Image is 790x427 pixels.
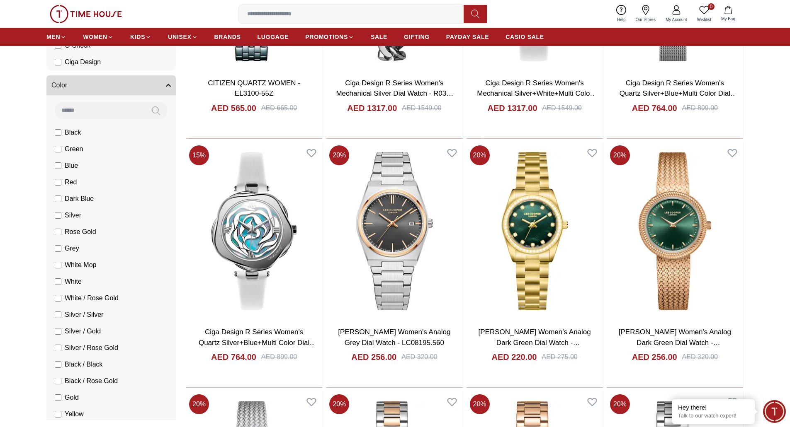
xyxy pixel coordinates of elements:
[371,29,387,44] a: SALE
[65,293,119,303] span: White / Rose Gold
[65,244,79,253] span: Grey
[46,33,60,41] span: MEN
[65,161,78,171] span: Blue
[506,33,544,41] span: CASIO SALE
[199,328,316,357] a: Ciga Design R Series Women's Quartz Silver+Blue+Multi Color Dial Watch - R012-SISI-W1
[542,103,582,113] div: AED 1549.00
[55,59,61,65] input: Ciga Design
[208,79,300,98] a: CITIZEN QUARTZ WOMEN - EL3100-55Z
[631,3,661,24] a: Our Stores
[404,33,430,41] span: GIFTING
[326,142,462,320] img: Lee Cooper Women's Analog Grey Dial Watch - LC08195.560
[404,29,430,44] a: GIFTING
[186,142,322,320] img: Ciga Design R Series Women's Quartz Silver+Blue+Multi Color Dial Watch - R012-SISI-W1
[55,262,61,268] input: White Mop
[168,33,191,41] span: UNISEX
[83,29,114,44] a: WOMEN
[614,17,629,23] span: Help
[402,103,441,113] div: AED 1549.00
[55,212,61,219] input: Silver
[55,328,61,335] input: Silver / Gold
[692,3,716,24] a: 0Wishlist
[506,29,544,44] a: CASIO SALE
[371,33,387,41] span: SALE
[211,351,256,363] h4: AED 764.00
[65,260,96,270] span: White Mop
[65,210,81,220] span: Silver
[542,352,577,362] div: AED 275.00
[338,328,450,347] a: [PERSON_NAME] Women's Analog Grey Dial Watch - LC08195.560
[214,29,241,44] a: BRANDS
[55,394,61,401] input: Gold
[214,33,241,41] span: BRANDS
[446,33,489,41] span: PAYDAY SALE
[607,142,743,320] img: Lee Cooper Women's Analog Dark Green Dial Watch - LC08136.470
[632,102,677,114] h4: AED 764.00
[55,195,61,202] input: Dark Blue
[305,33,348,41] span: PROMOTIONS
[610,394,630,414] span: 20 %
[716,4,740,24] button: My Bag
[261,103,297,113] div: AED 665.00
[329,394,349,414] span: 20 %
[347,102,397,114] h4: AED 1317.00
[65,144,83,154] span: Green
[336,79,453,108] a: Ciga Design R Series Women's Mechanical Silver Dial Watch - R032-CS01-W5WH
[55,278,61,285] input: White
[55,411,61,417] input: Yellow
[261,352,297,362] div: AED 899.00
[694,17,715,23] span: Wishlist
[718,16,739,22] span: My Bag
[620,79,737,108] a: Ciga Design R Series Women's Quartz Silver+Blue+Multi Color Dial Watch - R012-SISI-W3
[467,142,603,320] img: Lee Cooper Women's Analog Dark Green Dial Watch - LC08155.170
[65,359,103,369] span: Black / Black
[65,409,84,419] span: Yellow
[130,29,151,44] a: KIDS
[65,326,101,336] span: Silver / Gold
[401,352,437,362] div: AED 320.00
[65,343,118,353] span: Silver / Rose Gold
[55,361,61,368] input: Black / Black
[65,227,96,237] span: Rose Gold
[662,17,690,23] span: My Account
[65,393,79,403] span: Gold
[632,17,659,23] span: Our Stores
[55,295,61,302] input: White / Rose Gold
[65,194,94,204] span: Dark Blue
[55,378,61,384] input: Black / Rose Gold
[55,179,61,186] input: Red
[46,75,176,95] button: Color
[211,102,256,114] h4: AED 565.00
[478,328,591,357] a: [PERSON_NAME] Women's Analog Dark Green Dial Watch - LC08155.170
[632,351,677,363] h4: AED 256.00
[55,229,61,235] input: Rose Gold
[329,145,349,165] span: 20 %
[65,310,103,320] span: Silver / Silver
[55,129,61,136] input: Black
[55,345,61,351] input: Silver / Rose Gold
[678,403,749,412] div: Hey there!
[470,145,490,165] span: 20 %
[682,352,718,362] div: AED 320.00
[65,277,82,287] span: White
[55,162,61,169] input: Blue
[83,33,107,41] span: WOMEN
[50,5,122,23] img: ...
[65,57,101,67] span: Ciga Design
[708,3,715,10] span: 0
[446,29,489,44] a: PAYDAY SALE
[477,79,597,108] a: Ciga Design R Series Women's Mechanical Silver+White+Multi Color Dial Watch - R022-SISI-W1
[305,29,354,44] a: PROMOTIONS
[682,103,718,113] div: AED 899.00
[55,146,61,152] input: Green
[130,33,145,41] span: KIDS
[65,177,77,187] span: Red
[65,128,81,138] span: Black
[46,29,66,44] a: MEN
[168,29,197,44] a: UNISEX
[189,394,209,414] span: 20 %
